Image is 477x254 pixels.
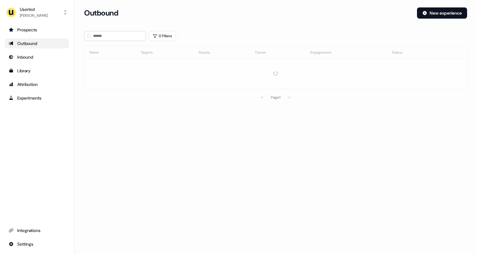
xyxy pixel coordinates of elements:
a: Go to integrations [5,239,69,249]
div: Prospects [9,27,65,33]
div: [PERSON_NAME] [20,12,48,19]
a: Go to attribution [5,79,69,89]
a: Go to prospects [5,25,69,35]
div: Inbound [9,54,65,60]
button: Userled[PERSON_NAME] [5,5,69,20]
div: Userled [20,6,48,12]
a: Go to outbound experience [5,38,69,48]
a: Go to Inbound [5,52,69,62]
div: Library [9,68,65,74]
div: Integrations [9,227,65,234]
div: Experiments [9,95,65,101]
div: Outbound [9,40,65,47]
div: Settings [9,241,65,247]
button: 0 Filters [148,31,176,41]
h3: Outbound [84,8,118,18]
a: Go to templates [5,66,69,76]
div: Attribution [9,81,65,87]
button: New experience [417,7,467,19]
a: Go to integrations [5,225,69,235]
a: Go to experiments [5,93,69,103]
